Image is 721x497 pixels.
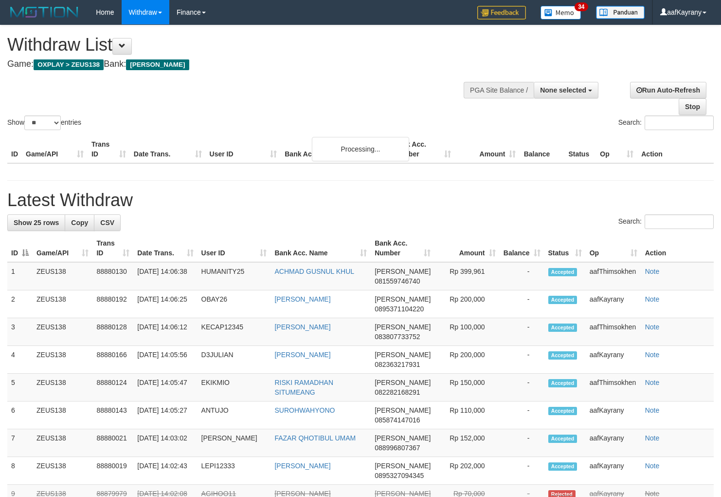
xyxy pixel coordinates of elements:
td: ZEUS138 [33,401,92,429]
a: Note [645,406,660,414]
label: Show entries [7,115,81,130]
img: panduan.png [596,6,645,19]
a: [PERSON_NAME] [274,323,330,331]
th: Balance [520,135,564,163]
td: [DATE] 14:03:02 [133,429,197,457]
th: Action [637,135,714,163]
th: Bank Acc. Name [281,135,389,163]
td: aafKayrany [586,401,641,429]
th: ID [7,135,22,163]
span: [PERSON_NAME] [375,268,431,275]
span: Accepted [548,296,577,304]
a: Note [645,379,660,386]
td: Rp 152,000 [434,429,499,457]
td: Rp 200,000 [434,346,499,374]
span: Copy 0895371104220 to clipboard [375,305,424,313]
td: [PERSON_NAME] [198,429,271,457]
th: Game/API: activate to sort column ascending [33,234,92,262]
label: Search: [618,115,714,130]
th: Bank Acc. Name: activate to sort column ascending [270,234,371,262]
a: Note [645,323,660,331]
span: Copy 082363217931 to clipboard [375,361,420,368]
span: Accepted [548,268,577,276]
td: HUMANITY25 [198,262,271,290]
span: 34 [575,2,588,11]
a: Note [645,434,660,442]
span: [PERSON_NAME] [375,434,431,442]
span: Accepted [548,351,577,360]
span: Copy 082282168291 to clipboard [375,388,420,396]
span: Accepted [548,407,577,415]
td: aafKayrany [586,346,641,374]
td: - [500,318,544,346]
td: aafThimsokhen [586,318,641,346]
a: [PERSON_NAME] [274,295,330,303]
td: Rp 100,000 [434,318,499,346]
td: 6 [7,401,33,429]
div: Processing... [312,137,409,161]
td: KECAP12345 [198,318,271,346]
th: ID: activate to sort column descending [7,234,33,262]
img: Feedback.jpg [477,6,526,19]
td: aafThimsokhen [586,262,641,290]
td: ZEUS138 [33,318,92,346]
td: 5 [7,374,33,401]
span: OXPLAY > ZEUS138 [34,59,104,70]
td: ZEUS138 [33,429,92,457]
span: Copy 081559746740 to clipboard [375,277,420,285]
a: [PERSON_NAME] [274,351,330,359]
span: Copy 0895327094345 to clipboard [375,472,424,479]
td: 7 [7,429,33,457]
th: Balance: activate to sort column ascending [500,234,544,262]
td: EKIKMIO [198,374,271,401]
td: - [500,429,544,457]
a: Note [645,462,660,470]
a: Show 25 rows [7,214,65,231]
select: Showentries [24,115,61,130]
td: [DATE] 14:06:12 [133,318,197,346]
th: Status: activate to sort column ascending [544,234,586,262]
th: Bank Acc. Number [390,135,455,163]
th: Action [641,234,714,262]
a: Copy [65,214,94,231]
td: ZEUS138 [33,457,92,485]
th: Game/API [22,135,88,163]
span: None selected [540,86,586,94]
td: 88880124 [92,374,133,401]
td: 88880021 [92,429,133,457]
span: Copy [71,219,88,227]
th: Amount [455,135,520,163]
a: SUROHWAHYONO [274,406,335,414]
span: Accepted [548,435,577,443]
h4: Game: Bank: [7,59,471,69]
th: Date Trans. [130,135,206,163]
a: Note [645,268,660,275]
a: [PERSON_NAME] [274,462,330,470]
a: ACHMAD GUSNUL KHUL [274,268,354,275]
label: Search: [618,214,714,229]
span: [PERSON_NAME] [375,379,431,386]
img: MOTION_logo.png [7,5,81,19]
span: [PERSON_NAME] [375,351,431,359]
td: ZEUS138 [33,262,92,290]
th: Trans ID: activate to sort column ascending [92,234,133,262]
input: Search: [645,214,714,229]
span: [PERSON_NAME] [375,406,431,414]
td: D3JULIAN [198,346,271,374]
div: PGA Site Balance / [464,82,534,98]
span: [PERSON_NAME] [375,323,431,331]
td: 88880128 [92,318,133,346]
td: 88880166 [92,346,133,374]
h1: Withdraw List [7,35,471,55]
td: 88880143 [92,401,133,429]
span: Copy 085874147016 to clipboard [375,416,420,424]
td: ANTUJO [198,401,271,429]
td: Rp 399,961 [434,262,499,290]
button: None selected [534,82,598,98]
td: 1 [7,262,33,290]
td: 88880130 [92,262,133,290]
span: [PERSON_NAME] [375,295,431,303]
span: Copy 083807733752 to clipboard [375,333,420,341]
td: ZEUS138 [33,346,92,374]
td: [DATE] 14:02:43 [133,457,197,485]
